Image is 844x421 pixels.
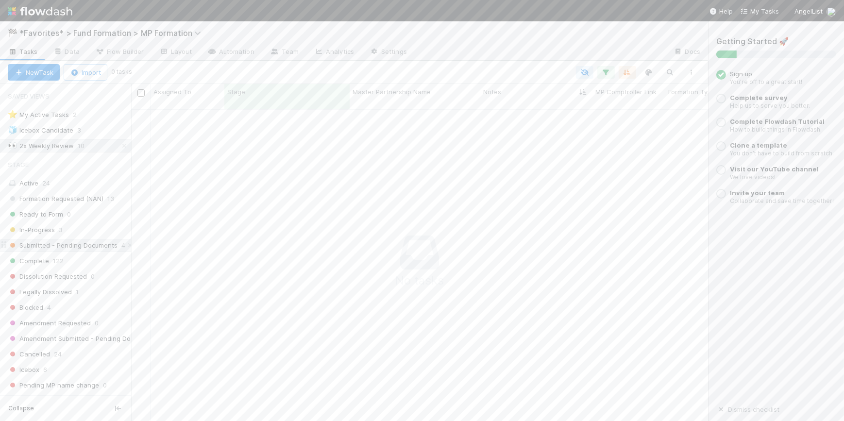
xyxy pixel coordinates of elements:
[42,179,50,187] span: 24
[595,87,657,97] span: MP Comptroller Link
[8,302,43,314] span: Blocked
[77,124,91,136] span: 3
[730,189,785,197] a: Invite your team
[794,7,823,15] span: AngelList
[8,404,34,413] span: Collapse
[8,140,74,152] div: 2x Weekly Review
[95,47,144,56] span: Flow Builder
[137,89,145,97] input: Toggle All Rows Selected
[53,255,64,267] span: 122
[46,45,87,60] a: Data
[827,7,836,17] img: avatar_7d33b4c2-6dd7-4bf3-9761-6f087fa0f5c6.png
[227,87,245,97] span: Stage
[8,64,60,81] button: NewTask
[8,239,118,252] span: Submitted - Pending Documents
[87,45,152,60] a: Flow Builder
[153,87,191,97] span: Assigned To
[8,333,156,345] span: Amendment Submitted - Pending Documents
[8,364,39,376] span: Icebox
[95,317,99,329] span: 0
[78,140,94,152] span: 10
[31,395,40,407] span: 177
[8,208,63,220] span: Ready to Form
[121,239,125,252] span: 4
[8,286,72,298] span: Legally Dissolved
[306,45,362,60] a: Analytics
[8,379,99,391] span: Pending MP name change
[67,208,71,220] span: 0
[8,3,72,19] img: logo-inverted-e16ddd16eac7371096b0.svg
[730,150,834,157] small: You don’t have to build from scratch.
[8,141,17,150] span: 👀
[353,87,431,97] span: Master Partnership Name
[709,6,733,16] div: Help
[730,173,776,181] small: We love videos!
[19,28,206,38] span: *Favorites* > Fund Formation > MP Formation
[741,7,779,15] span: My Tasks
[8,155,29,174] span: Stage
[8,86,50,106] span: Saved Views
[64,64,107,81] button: Import
[111,67,132,76] small: 0 tasks
[262,45,306,60] a: Team
[73,109,86,121] span: 2
[730,141,787,149] a: Clone a template
[730,118,825,125] a: Complete Flowdash Tutorial
[8,395,129,407] div: All
[8,126,17,134] span: 🧊
[43,364,47,376] span: 6
[152,45,200,60] a: Layout
[107,193,114,205] span: 13
[103,379,107,391] span: 0
[730,102,810,109] small: Help us to serve you better.
[666,45,708,60] a: Docs
[8,193,103,205] span: Formation Requested (NAN)
[730,126,822,133] small: How to build things in Flowdash.
[8,317,91,329] span: Amendment Requested
[8,270,87,283] span: Dissolution Requested
[59,224,63,236] span: 3
[741,6,779,16] a: My Tasks
[730,94,788,101] a: Complete survey
[8,177,129,189] div: Active
[91,270,95,283] span: 0
[730,78,802,85] small: You’re off to a great start!
[362,45,415,60] a: Settings
[483,87,501,97] span: Notes
[8,109,69,121] div: My Active Tasks
[8,110,17,118] span: ⭐
[8,29,17,37] span: 🏁
[76,286,79,298] span: 1
[716,405,779,413] a: Dismiss checklist
[716,37,836,47] h5: Getting Started 🚀
[8,255,49,267] span: Complete
[8,47,38,56] span: Tasks
[8,348,50,360] span: Cancelled
[47,302,51,314] span: 4
[8,224,55,236] span: In-Progress
[730,197,834,204] small: Collaborate and save time together!
[730,70,752,78] span: Sign up
[54,348,62,360] span: 24
[668,87,715,97] span: Formation Type
[8,124,73,136] div: Icebox Candidate
[730,165,819,173] a: Visit our YouTube channel
[200,45,262,60] a: Automation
